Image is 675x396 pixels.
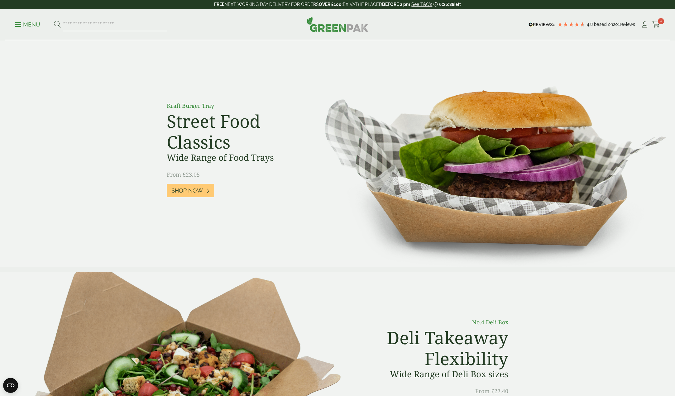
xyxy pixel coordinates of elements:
[214,2,224,7] strong: FREE
[372,140,508,182] h2: Deli Takeaway Flexibility
[529,22,556,27] img: REVIEWS.io
[3,378,18,393] button: Open CMP widget
[557,21,585,27] div: 4.79 Stars
[461,213,508,227] a: Shop Now
[319,2,342,7] strong: OVER £100
[382,2,410,7] strong: BEFORE 2 pm
[15,21,40,28] p: Menu
[15,21,40,27] a: Menu
[372,182,508,193] h3: Wide Range of Deli Box sizes
[454,2,461,7] span: left
[652,21,660,28] i: Cart
[372,131,508,140] p: No.4 Deli Box
[466,217,497,224] span: Shop Now
[307,17,368,32] img: GreenPak Supplies
[594,22,613,27] span: Based on
[652,20,660,29] a: 0
[439,2,454,7] span: 6:25:36
[167,357,307,365] p: 12oz Green Effect Coffee Cup
[167,366,307,387] h2: Coffee to Go?
[658,18,664,24] span: 0
[411,2,432,7] a: See T&C's
[613,22,620,27] span: 201
[620,22,635,27] span: reviews
[587,22,594,27] span: 4.8
[475,200,508,208] span: From £27.40
[641,21,649,28] i: My Account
